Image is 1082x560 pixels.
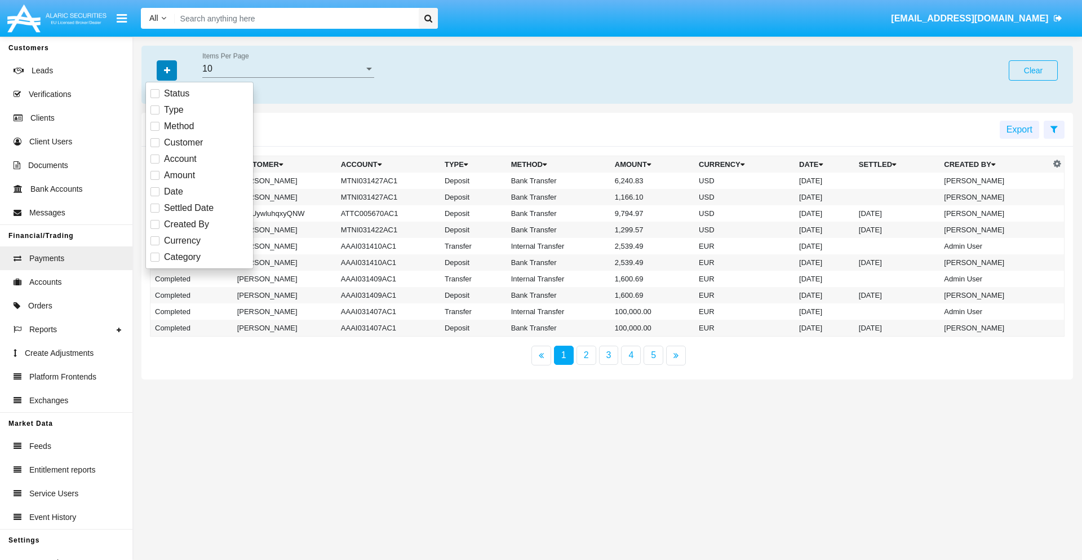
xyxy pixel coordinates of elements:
td: [PERSON_NAME] [233,254,336,271]
td: [PERSON_NAME] [233,222,336,238]
span: Platform Frontends [29,371,96,383]
td: EUR [694,254,795,271]
td: [PERSON_NAME] [939,320,1050,337]
td: 1,600.69 [610,287,694,303]
a: 5 [644,346,663,365]
td: [PERSON_NAME] [233,271,336,287]
td: Bank Transfer [507,222,610,238]
a: [EMAIL_ADDRESS][DOMAIN_NAME] [886,3,1068,34]
td: MTNI031422AC1 [336,222,440,238]
td: Bank Transfer [507,320,610,337]
td: EUR [694,238,795,254]
td: Admin User [939,303,1050,320]
td: EUR [694,320,795,337]
td: [PERSON_NAME] [233,303,336,320]
td: 100,000.00 [610,320,694,337]
td: [DATE] [795,303,854,320]
span: Customer [164,136,203,149]
td: [PERSON_NAME] [233,320,336,337]
span: Clients [30,112,55,124]
td: 1,166.10 [610,189,694,205]
th: Created By [939,156,1050,173]
td: [DATE] [854,222,939,238]
span: Feeds [29,440,51,452]
td: AAAI031409AC1 [336,271,440,287]
td: AAAI031407AC1 [336,320,440,337]
a: All [141,12,175,24]
td: [PERSON_NAME] [939,189,1050,205]
span: Exchanges [29,395,68,407]
td: Admin User [939,238,1050,254]
td: [DATE] [795,238,854,254]
td: [PERSON_NAME] [233,287,336,303]
td: 9,794.97 [610,205,694,222]
span: Verifications [29,89,71,100]
th: Method [507,156,610,173]
img: Logo image [6,2,108,35]
span: Create Adjustments [25,347,94,359]
a: 4 [621,346,641,365]
td: [DATE] [854,205,939,222]
td: USD [694,205,795,222]
span: Amount [164,169,195,182]
td: Deposit [440,205,507,222]
td: [DATE] [854,254,939,271]
span: Client Users [29,136,72,148]
td: [PERSON_NAME] [939,173,1050,189]
span: Leads [32,65,53,77]
th: Settled [854,156,939,173]
span: Settled Date [164,201,214,215]
td: [DATE] [795,320,854,337]
td: 100,000.00 [610,303,694,320]
td: [DATE] [854,287,939,303]
td: [PERSON_NAME] [233,238,336,254]
td: [DATE] [795,222,854,238]
td: 6,240.83 [610,173,694,189]
span: Currency [164,234,201,248]
td: Bank Transfer [507,254,610,271]
td: Deposit [440,189,507,205]
td: AAAI031410AC1 [336,254,440,271]
td: USD [694,222,795,238]
span: Created By [164,218,209,231]
td: ATTC005670AC1 [336,205,440,222]
td: Deposit [440,287,507,303]
span: Type [164,103,184,117]
td: [DATE] [795,205,854,222]
td: EUR [694,303,795,320]
span: Orders [28,300,52,312]
td: Transfer [440,271,507,287]
a: 3 [599,346,619,365]
th: Type [440,156,507,173]
a: 1 [554,346,574,365]
th: Amount [610,156,694,173]
th: Account [336,156,440,173]
td: AAAI031407AC1 [336,303,440,320]
td: Deposit [440,173,507,189]
td: Admin User [939,271,1050,287]
span: Account [164,152,197,166]
span: Payments [29,253,64,264]
span: Documents [28,160,68,171]
td: USD [694,173,795,189]
td: MTNI031427AC1 [336,189,440,205]
td: Transfer [440,303,507,320]
span: Category [164,250,201,264]
td: Deposit [440,222,507,238]
td: [DATE] [795,271,854,287]
span: Bank Accounts [30,183,83,195]
td: 1,600.69 [610,271,694,287]
th: Customer [233,156,336,173]
td: Bank Transfer [507,205,610,222]
span: Status [164,87,189,100]
td: [DATE] [854,320,939,337]
td: [PERSON_NAME] [939,254,1050,271]
td: ehmUywluhqxyQNW [233,205,336,222]
td: Bank Transfer [507,189,610,205]
td: Completed [150,303,233,320]
span: All [149,14,158,23]
td: Internal Transfer [507,271,610,287]
td: Deposit [440,254,507,271]
td: 1,299.57 [610,222,694,238]
a: 2 [577,346,596,365]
